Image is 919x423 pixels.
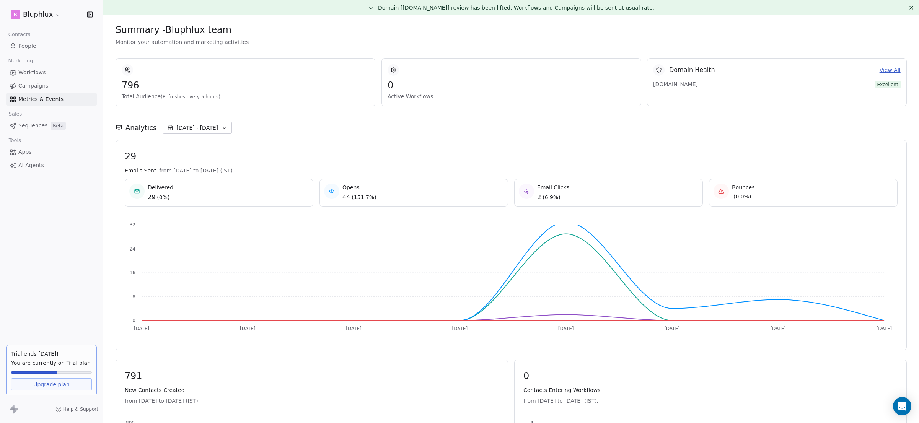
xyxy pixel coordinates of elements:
span: Marketing [5,55,36,67]
span: ( 0% ) [157,194,169,201]
tspan: 8 [132,294,135,299]
a: People [6,40,97,52]
span: Total Audience [122,93,369,100]
tspan: [DATE] [134,326,150,331]
span: Contacts [5,29,34,40]
span: Help & Support [63,406,98,412]
span: from [DATE] to [DATE] (IST). [523,397,898,405]
span: 29 [148,193,155,202]
div: Open Intercom Messenger [893,397,911,415]
span: Campaigns [18,82,48,90]
span: Contacts Entering Workflows [523,386,898,394]
tspan: [DATE] [770,326,786,331]
span: Excellent [875,81,901,88]
span: Domain Health [669,65,715,75]
span: Workflows [18,68,46,76]
span: AI Agents [18,161,44,169]
tspan: [DATE] [877,326,892,331]
a: Campaigns [6,80,97,92]
span: Analytics [125,123,156,133]
tspan: 0 [132,318,135,323]
span: Active Workflows [388,93,635,100]
span: 0 [388,80,635,91]
a: Apps [6,146,97,158]
span: Tools [5,135,24,146]
span: Apps [18,148,32,156]
span: from [DATE] to [DATE] (IST). [159,167,234,174]
tspan: 32 [130,222,135,228]
span: [DOMAIN_NAME] [653,80,707,88]
span: Monitor your automation and marketing activities [116,38,907,46]
tspan: [DATE] [240,326,256,331]
a: Help & Support [55,406,98,412]
span: Metrics & Events [18,95,64,103]
span: Emails Sent [125,167,156,174]
span: Domain [[DOMAIN_NAME]] review has been lifted. Workflows and Campaigns will be sent at usual rate. [378,5,654,11]
a: Workflows [6,66,97,79]
span: B [13,11,17,18]
tspan: [DATE] [664,326,680,331]
a: Metrics & Events [6,93,97,106]
button: BBluphlux [9,8,62,21]
tspan: 16 [130,270,135,275]
span: 44 [342,193,350,202]
span: ( 6.9% ) [543,194,561,201]
span: Sales [5,108,25,120]
span: Bluphlux [23,10,53,20]
span: [DATE] - [DATE] [176,124,218,132]
span: New Contacts Created [125,386,499,394]
a: SequencesBeta [6,119,97,132]
span: ( 151.7% ) [352,194,376,201]
span: 2 [537,193,541,202]
a: Upgrade plan [11,378,92,390]
span: 791 [125,370,499,382]
span: Upgrade plan [33,381,70,388]
div: Trial ends [DATE]! [11,350,92,358]
span: Bounces [732,184,755,191]
a: View All [880,66,901,74]
span: Delivered [148,184,173,191]
span: 796 [122,80,369,91]
tspan: 24 [130,246,135,252]
span: Sequences [18,122,47,130]
tspan: [DATE] [346,326,362,331]
span: ( 0.0% ) [733,193,751,200]
span: 29 [125,151,898,162]
span: Beta [51,122,66,130]
tspan: [DATE] [452,326,468,331]
span: Opens [342,184,376,191]
tspan: [DATE] [558,326,574,331]
span: 0 [523,370,898,382]
span: You are currently on Trial plan [11,359,92,367]
span: (Refreshes every 5 hours) [161,94,220,99]
a: AI Agents [6,159,97,172]
span: Email Clicks [537,184,569,191]
span: from [DATE] to [DATE] (IST). [125,397,499,405]
button: [DATE] - [DATE] [163,122,232,134]
span: People [18,42,36,50]
span: Summary - Bluphlux team [116,24,231,36]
